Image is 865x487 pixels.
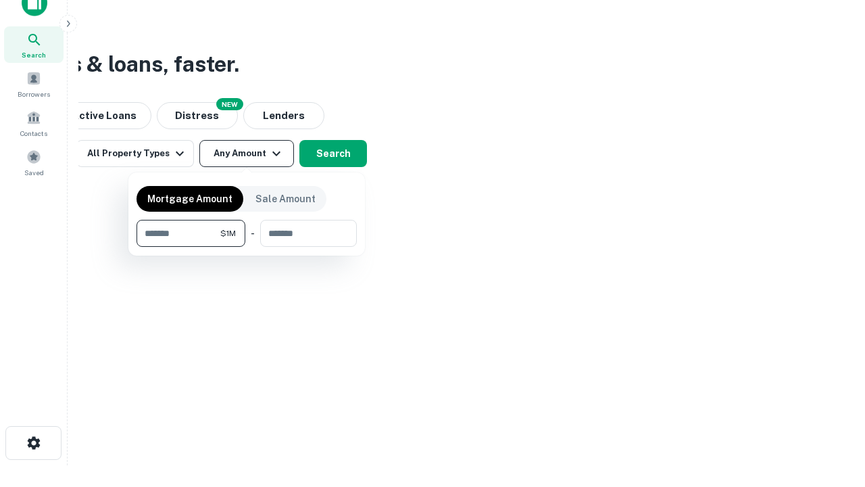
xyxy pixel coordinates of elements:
p: Sale Amount [255,191,316,206]
div: - [251,220,255,247]
iframe: Chat Widget [797,379,865,444]
p: Mortgage Amount [147,191,232,206]
span: $1M [220,227,236,239]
